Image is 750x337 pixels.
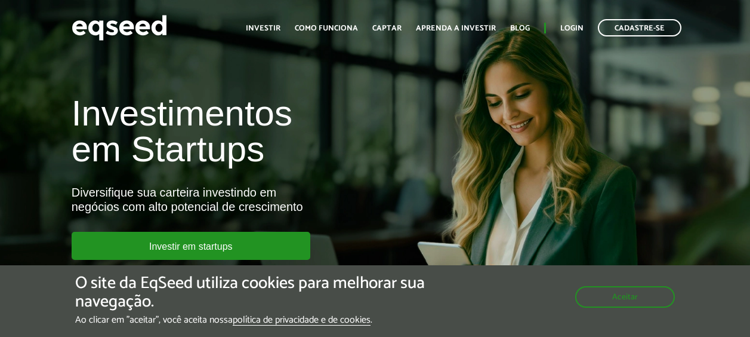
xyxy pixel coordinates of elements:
a: Investir em startups [72,232,310,260]
a: Blog [510,24,530,32]
a: Login [560,24,584,32]
a: Aprenda a investir [416,24,496,32]
p: Ao clicar em "aceitar", você aceita nossa . [75,314,435,326]
a: Investir [246,24,280,32]
button: Aceitar [575,286,675,308]
img: EqSeed [72,12,167,44]
h1: Investimentos em Startups [72,96,429,167]
h5: O site da EqSeed utiliza cookies para melhorar sua navegação. [75,274,435,311]
a: Captar [372,24,402,32]
a: Como funciona [295,24,358,32]
a: Cadastre-se [598,19,681,36]
div: Diversifique sua carteira investindo em negócios com alto potencial de crescimento [72,185,429,214]
a: política de privacidade e de cookies [233,315,371,326]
